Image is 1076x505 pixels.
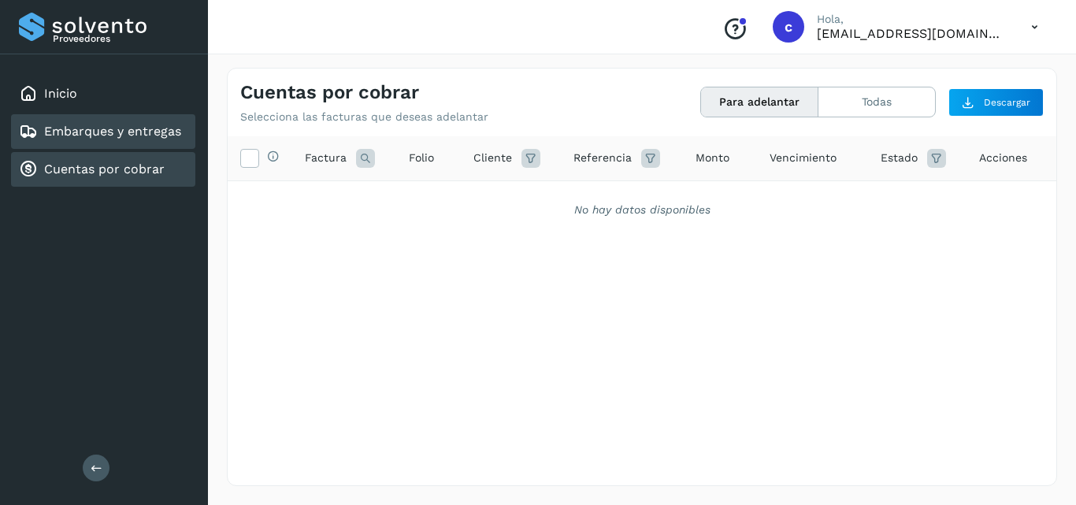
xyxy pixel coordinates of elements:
span: Factura [305,150,347,166]
a: Embarques y entregas [44,124,181,139]
button: Descargar [948,88,1044,117]
div: Inicio [11,76,195,111]
div: No hay datos disponibles [248,202,1036,218]
span: Folio [409,150,434,166]
div: Embarques y entregas [11,114,195,149]
span: Estado [881,150,918,166]
button: Para adelantar [701,87,818,117]
a: Inicio [44,86,77,101]
h4: Cuentas por cobrar [240,81,419,104]
p: Hola, [817,13,1006,26]
button: Todas [818,87,935,117]
span: Acciones [979,150,1027,166]
div: Cuentas por cobrar [11,152,195,187]
p: cobranza1@tmartin.mx [817,26,1006,41]
p: Selecciona las facturas que deseas adelantar [240,110,488,124]
span: Referencia [573,150,632,166]
span: Monto [696,150,729,166]
span: Vencimiento [770,150,837,166]
p: Proveedores [53,33,189,44]
a: Cuentas por cobrar [44,162,165,176]
span: Cliente [473,150,512,166]
span: Descargar [984,95,1030,110]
